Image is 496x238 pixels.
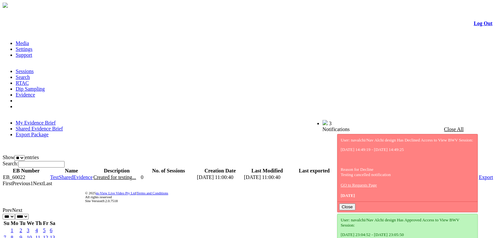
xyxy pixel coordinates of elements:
[137,191,168,195] a: Terms and Conditions
[16,74,30,80] a: Search
[35,228,38,233] a: 4
[16,120,56,126] a: My Evidence Brief
[93,174,136,180] span: Created for testing...
[85,191,492,203] div: © 2025 | All rights reserved
[479,174,493,180] a: Export
[3,174,50,181] td: EB_60022
[27,228,29,233] a: 3
[43,220,49,226] span: Friday
[474,21,492,26] a: Log Out
[50,228,53,233] a: 6
[43,228,46,233] a: 5
[102,199,118,203] span: 9.2.0.7518
[219,120,309,125] span: Welcome, [PERSON_NAME] design (General User)
[18,161,65,168] input: Search:
[35,220,42,226] span: Thursday
[15,214,29,219] select: Select year
[341,183,377,187] a: GO to Requests Page
[85,199,492,203] div: Site Version
[197,168,244,174] th: Creation Date: activate to sort column ascending
[478,168,493,174] th: : activate to sort column ascending
[16,80,29,86] a: RTAC
[20,228,22,233] a: 2
[323,126,480,132] div: Notifications
[339,203,355,210] button: Close
[12,181,30,186] a: Previous
[96,191,136,195] a: m-View Live Video Pty Ltd
[50,168,93,174] th: Name: activate to sort column ascending
[16,68,34,74] a: Sessions
[323,120,328,125] img: bell25.png
[16,132,49,137] a: Export Package
[3,155,39,160] label: Show entries
[30,181,33,186] a: 1
[3,181,12,186] a: First
[43,181,52,186] a: Last
[16,92,35,97] a: Evidence
[93,168,141,174] th: Description: activate to sort column ascending
[3,207,12,213] a: Prev
[444,126,464,132] a: Close All
[20,220,25,226] span: Tuesday
[341,193,355,198] span: [DATE]
[3,161,65,166] label: Search:
[14,155,25,161] select: Showentries
[341,232,474,237] p: [DATE] 23:04:52 - [DATE] 23:05:50
[16,86,45,92] a: Dip Sampling
[3,3,8,8] img: arrow-3.png
[341,138,474,198] div: User: navalchi/Nav Alchi design Has Declined Access to View BWV Session: Reason for Decline Testi...
[11,220,18,226] span: Monday
[50,174,93,180] a: TestSharedEvidence
[329,121,332,126] span: 3
[141,174,197,181] td: 0
[31,187,57,206] img: DigiCert Secured Site Seal
[50,220,55,226] span: Saturday
[3,168,50,174] th: EB Number
[3,214,15,219] select: Select month
[16,52,32,58] a: Support
[141,168,197,174] th: No. of Sessions: activate to sort column ascending
[16,40,29,46] a: Media
[4,220,9,226] span: Sunday
[197,174,244,181] td: [DATE] 11:00:40
[12,207,22,213] a: Next
[16,126,63,131] a: Shared Evidence Brief
[33,181,43,186] a: Next
[16,46,33,52] a: Settings
[11,228,13,233] a: 1
[341,147,474,152] p: [DATE] 14:49:19 - [DATE] 14:49:25
[27,220,34,226] span: Wednesday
